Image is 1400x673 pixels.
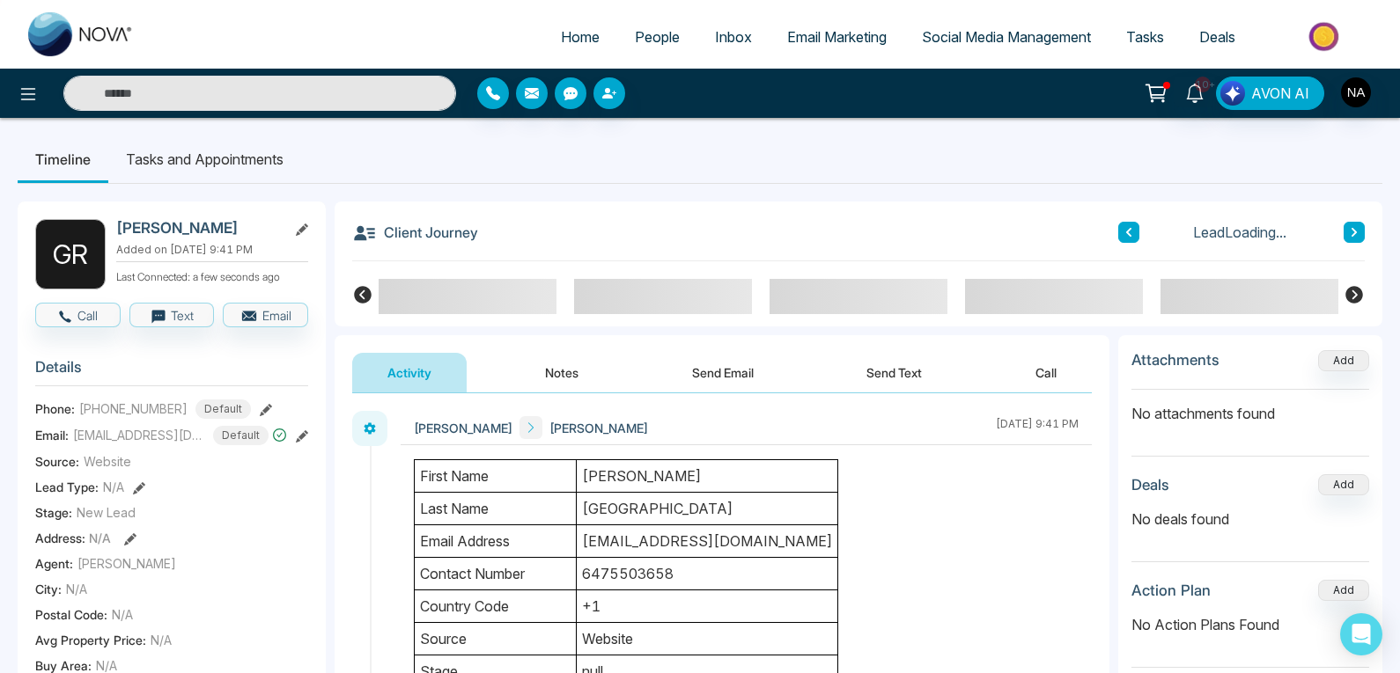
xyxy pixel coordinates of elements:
[543,20,617,54] a: Home
[352,353,467,392] button: Activity
[510,353,614,392] button: Notes
[715,28,752,46] span: Inbox
[770,20,904,54] a: Email Marketing
[35,580,62,598] span: City :
[1262,17,1389,56] img: Market-place.gif
[116,219,280,237] h2: [PERSON_NAME]
[922,28,1091,46] span: Social Media Management
[213,426,269,445] span: Default
[1318,350,1369,371] button: Add
[35,529,111,547] span: Address:
[108,135,301,183] li: Tasks and Appointments
[1131,476,1169,494] h3: Deals
[223,303,308,327] button: Email
[35,478,99,496] span: Lead Type:
[1109,20,1182,54] a: Tasks
[35,219,106,289] div: G R
[195,399,251,419] span: Default
[116,242,308,258] p: Added on [DATE] 9:41 PM
[112,605,133,624] span: N/A
[617,20,697,54] a: People
[561,28,600,46] span: Home
[35,503,72,522] span: Stage:
[1193,222,1286,243] span: Lead Loading...
[1220,81,1245,106] img: Lead Flow
[1131,390,1369,424] p: No attachments found
[35,605,107,624] span: Postal Code :
[1126,28,1164,46] span: Tasks
[151,631,172,649] span: N/A
[831,353,957,392] button: Send Text
[414,419,512,437] span: [PERSON_NAME]
[1341,77,1371,107] img: User Avatar
[28,12,134,56] img: Nova CRM Logo
[35,426,69,444] span: Email:
[1318,474,1369,495] button: Add
[77,554,176,573] span: [PERSON_NAME]
[129,303,215,327] button: Text
[35,303,121,327] button: Call
[352,219,478,245] h3: Client Journey
[1318,580,1369,601] button: Add
[1131,582,1211,599] h3: Action Plan
[35,452,79,471] span: Source:
[1174,77,1216,107] a: 10+
[1131,351,1219,369] h3: Attachments
[35,631,146,649] span: Avg Property Price :
[73,426,205,444] span: [EMAIL_ADDRESS][DOMAIN_NAME]
[1000,353,1092,392] button: Call
[1131,614,1369,635] p: No Action Plans Found
[657,353,789,392] button: Send Email
[904,20,1109,54] a: Social Media Management
[1216,77,1324,110] button: AVON AI
[89,530,111,545] span: N/A
[1340,613,1382,655] div: Open Intercom Messenger
[996,416,1079,439] div: [DATE] 9:41 PM
[103,478,124,496] span: N/A
[66,580,87,598] span: N/A
[1131,508,1369,530] p: No deals found
[77,503,136,522] span: New Lead
[116,266,308,285] p: Last Connected: a few seconds ago
[1182,20,1253,54] a: Deals
[35,358,308,385] h3: Details
[549,419,648,437] span: [PERSON_NAME]
[1318,352,1369,367] span: Add
[84,452,131,471] span: Website
[1195,77,1211,92] span: 10+
[35,399,75,418] span: Phone:
[635,28,680,46] span: People
[18,135,108,183] li: Timeline
[697,20,770,54] a: Inbox
[79,399,188,418] span: [PHONE_NUMBER]
[1199,28,1235,46] span: Deals
[35,554,73,573] span: Agent:
[1251,83,1309,104] span: AVON AI
[787,28,887,46] span: Email Marketing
